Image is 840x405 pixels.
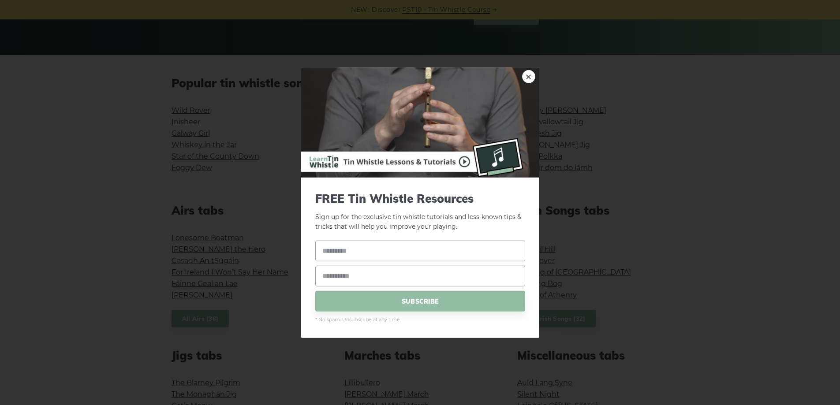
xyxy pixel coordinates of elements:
[315,191,525,205] span: FREE Tin Whistle Resources
[315,191,525,232] p: Sign up for the exclusive tin whistle tutorials and less-known tips & tricks that will help you i...
[522,70,535,83] a: ×
[301,67,539,177] img: Tin Whistle Buying Guide Preview
[315,291,525,312] span: SUBSCRIBE
[315,316,525,324] span: * No spam. Unsubscribe at any time.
